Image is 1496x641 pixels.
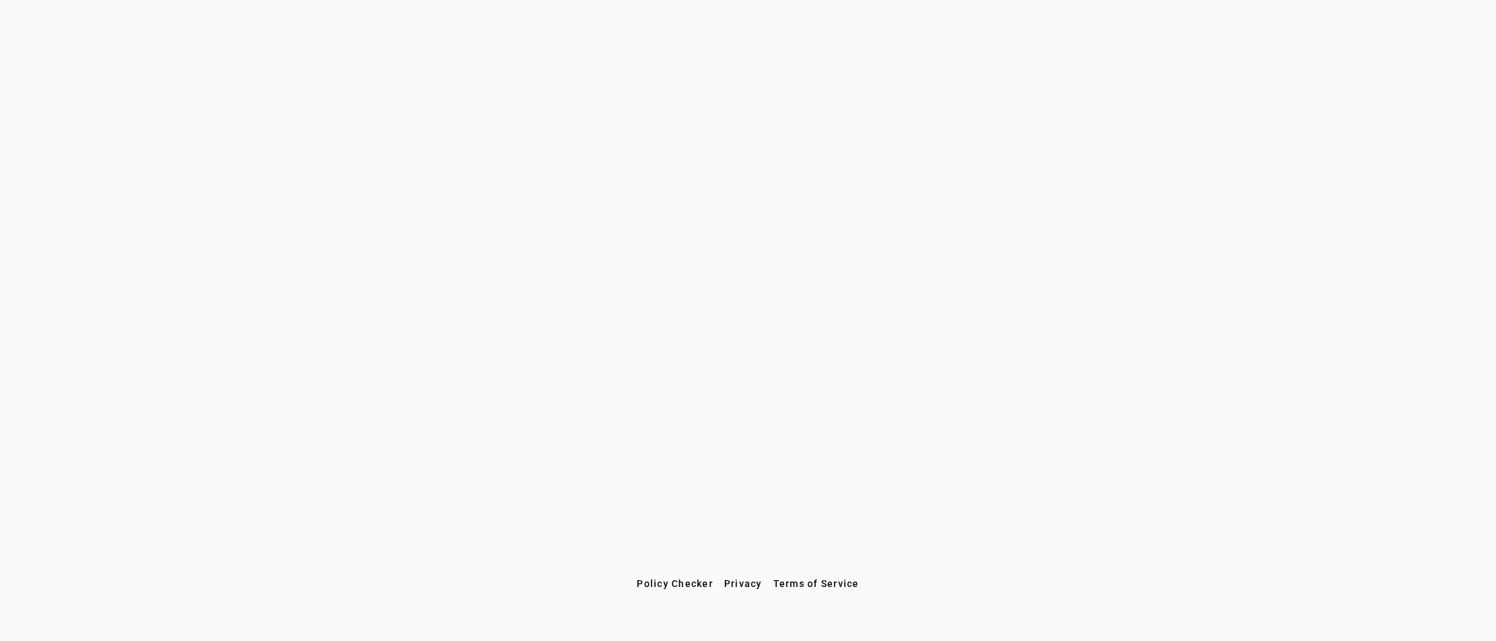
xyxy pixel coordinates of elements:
span: Privacy [724,578,762,589]
button: Privacy [719,571,768,596]
button: Policy Checker [631,571,719,596]
button: Terms of Service [768,571,865,596]
span: Policy Checker [637,578,713,589]
span: Terms of Service [773,578,859,589]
